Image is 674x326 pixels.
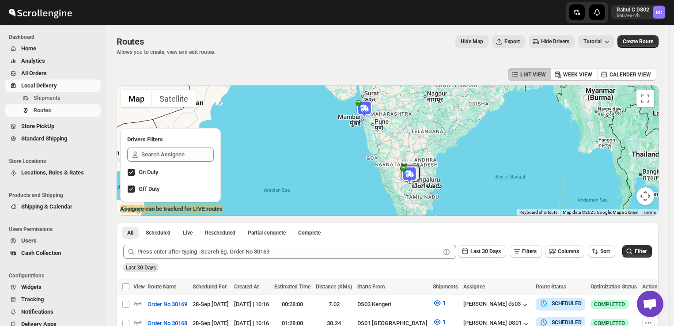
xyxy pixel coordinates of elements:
[316,300,352,309] div: 7.02
[21,82,57,89] span: Local Delivery
[21,308,53,315] span: Notifications
[5,104,101,117] button: Routes
[552,319,582,326] b: SCHEDULED
[558,248,579,254] span: Columns
[617,13,649,19] p: b607ea-2b
[551,68,598,81] button: WEEK VIEW
[148,300,187,309] span: Order No 30169
[617,35,659,48] button: Create Route
[541,38,569,45] span: Hide Drivers
[522,248,537,254] span: Filters
[578,35,614,48] button: Tutorial
[5,67,101,80] button: All Orders
[133,284,145,290] span: View
[274,300,310,309] div: 00:28:00
[635,248,647,254] span: Filter
[9,34,102,41] span: Dashboard
[610,71,651,78] span: CALENDER VIEW
[9,272,102,279] span: Configurations
[139,169,158,175] span: On Duty
[492,35,525,48] button: Export
[644,210,656,215] a: Terms (opens in new tab)
[5,92,101,104] button: Shipments
[137,245,440,259] input: Press enter after typing | Search Eg. Order No 30169
[455,35,488,48] button: Map action label
[594,301,625,308] span: COMPLETED
[539,299,582,308] button: SCHEDULED
[656,10,662,15] text: RC
[508,68,551,81] button: LIST VIEW
[636,90,654,107] button: Toggle fullscreen view
[183,229,193,236] span: Live
[9,226,102,233] span: Users Permissions
[622,245,652,258] button: Filter
[127,229,133,236] span: All
[34,95,61,101] span: Shipments
[193,284,227,290] span: Scheduled For
[588,245,615,258] button: Sort
[152,90,196,107] button: Show satellite imagery
[139,186,159,192] span: Off Duty
[519,209,557,216] button: Keyboard shortcuts
[5,281,101,293] button: Widgets
[146,229,170,236] span: Scheduled
[142,297,193,311] button: Order No 30169
[458,245,506,258] button: Last 30 Days
[21,284,42,290] span: Widgets
[653,6,665,19] span: Rahul C DS02
[117,49,216,56] p: Allows you to create, view and edit routes.
[617,6,649,13] p: Rahul C DS02
[127,135,214,144] h2: Drivers Filters
[5,235,101,247] button: Users
[120,205,223,213] label: Assignee can be tracked for LIVE routes
[510,245,542,258] button: Filters
[5,247,101,259] button: Cash Collection
[21,123,54,129] span: Store PickUp
[21,237,37,244] span: Users
[552,300,582,307] b: SCHEDULED
[9,192,102,199] span: Products and Shipping
[611,5,666,19] button: User menu
[357,300,428,309] div: DS03 Kengeri
[5,306,101,318] button: Notifications
[21,296,44,303] span: Tracking
[443,318,446,325] span: 1
[529,35,575,48] button: Hide Drivers
[563,71,592,78] span: WEEK VIEW
[316,284,352,290] span: Distance (KMs)
[5,42,101,55] button: Home
[463,300,530,309] button: [PERSON_NAME] ds03
[636,187,654,205] button: Map camera controls
[122,227,139,239] button: All routes
[234,284,259,290] span: Created At
[5,55,101,67] button: Analytics
[591,284,637,290] span: Optimization Status
[193,301,229,307] span: 28-Sep | [DATE]
[583,38,602,45] span: Tutorial
[623,38,653,45] span: Create Route
[234,300,269,309] div: [DATE] | 10:16
[21,135,67,142] span: Standard Shipping
[117,36,144,47] span: Routes
[148,284,176,290] span: Route Name
[121,90,152,107] button: Show street map
[520,71,546,78] span: LIST VIEW
[141,148,214,162] input: Search Assignee
[637,291,663,317] div: Open chat
[274,284,310,290] span: Estimated Time
[5,167,101,179] button: Locations, Rules & Rates
[9,158,102,165] span: Store Locations
[5,201,101,213] button: Shipping & Calendar
[126,265,156,271] span: Last 30 Days
[205,229,235,236] span: Rescheduled
[21,70,47,76] span: All Orders
[463,284,485,290] span: Assignee
[21,45,36,52] span: Home
[461,38,483,45] span: Hide Map
[428,296,451,310] button: 1
[536,284,566,290] span: Route Status
[357,284,385,290] span: Starts From
[21,250,61,256] span: Cash Collection
[5,293,101,306] button: Tracking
